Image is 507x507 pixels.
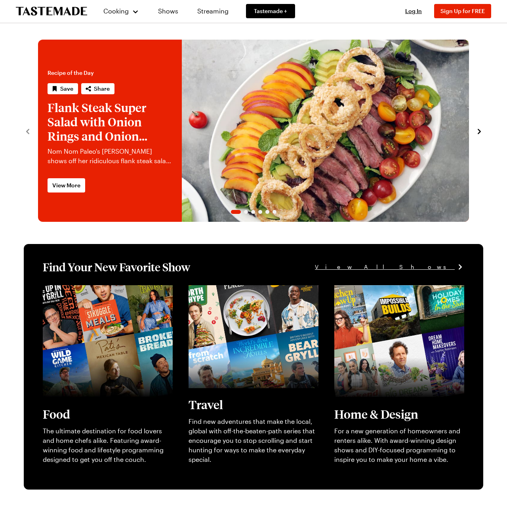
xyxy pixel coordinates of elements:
[43,260,190,274] h1: Find Your New Favorite Show
[52,181,80,189] span: View More
[273,210,276,214] span: Go to slide 6
[475,126,483,135] button: navigate to next item
[334,286,442,294] a: View full content for [object Object]
[315,263,464,271] a: View All Shows
[103,2,139,21] button: Cooking
[315,263,455,271] span: View All Shows
[405,8,422,14] span: Log In
[189,286,297,294] a: View full content for [object Object]
[254,7,287,15] span: Tastemade +
[398,7,429,15] button: Log In
[265,210,269,214] span: Go to slide 5
[16,7,87,16] a: To Tastemade Home Page
[94,85,110,93] span: Share
[440,8,485,14] span: Sign Up for FREE
[43,286,151,294] a: View full content for [object Object]
[81,83,114,94] button: Share
[246,4,295,18] a: Tastemade +
[60,85,73,93] span: Save
[258,210,262,214] span: Go to slide 4
[48,83,78,94] button: Save recipe
[24,126,32,135] button: navigate to previous item
[244,210,248,214] span: Go to slide 2
[434,4,491,18] button: Sign Up for FREE
[38,40,469,222] div: 1 / 6
[231,210,241,214] span: Go to slide 1
[251,210,255,214] span: Go to slide 3
[103,7,129,15] span: Cooking
[48,178,85,193] a: View More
